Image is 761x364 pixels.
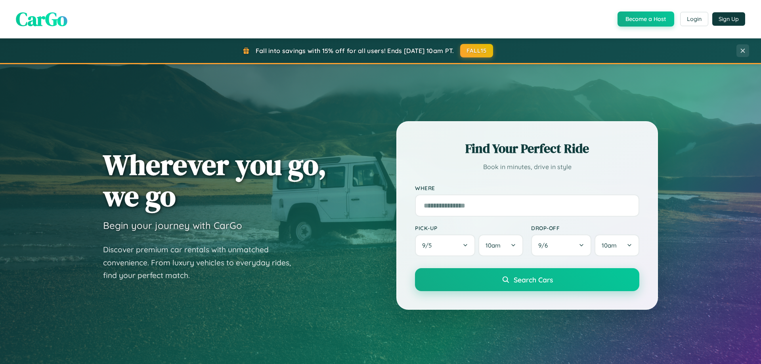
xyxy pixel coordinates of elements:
[415,268,639,291] button: Search Cars
[514,275,553,284] span: Search Cars
[415,234,475,256] button: 9/5
[595,234,639,256] button: 10am
[415,185,639,191] label: Where
[16,6,67,32] span: CarGo
[531,234,591,256] button: 9/6
[103,149,327,212] h1: Wherever you go, we go
[538,242,552,249] span: 9 / 6
[415,140,639,157] h2: Find Your Perfect Ride
[256,47,454,55] span: Fall into savings with 15% off for all users! Ends [DATE] 10am PT.
[103,219,242,231] h3: Begin your journey with CarGo
[602,242,617,249] span: 10am
[103,243,301,282] p: Discover premium car rentals with unmatched convenience. From luxury vehicles to everyday rides, ...
[486,242,501,249] span: 10am
[531,225,639,231] label: Drop-off
[422,242,436,249] span: 9 / 5
[415,225,523,231] label: Pick-up
[680,12,708,26] button: Login
[712,12,745,26] button: Sign Up
[478,234,523,256] button: 10am
[415,161,639,173] p: Book in minutes, drive in style
[460,44,493,57] button: FALL15
[618,11,674,27] button: Become a Host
